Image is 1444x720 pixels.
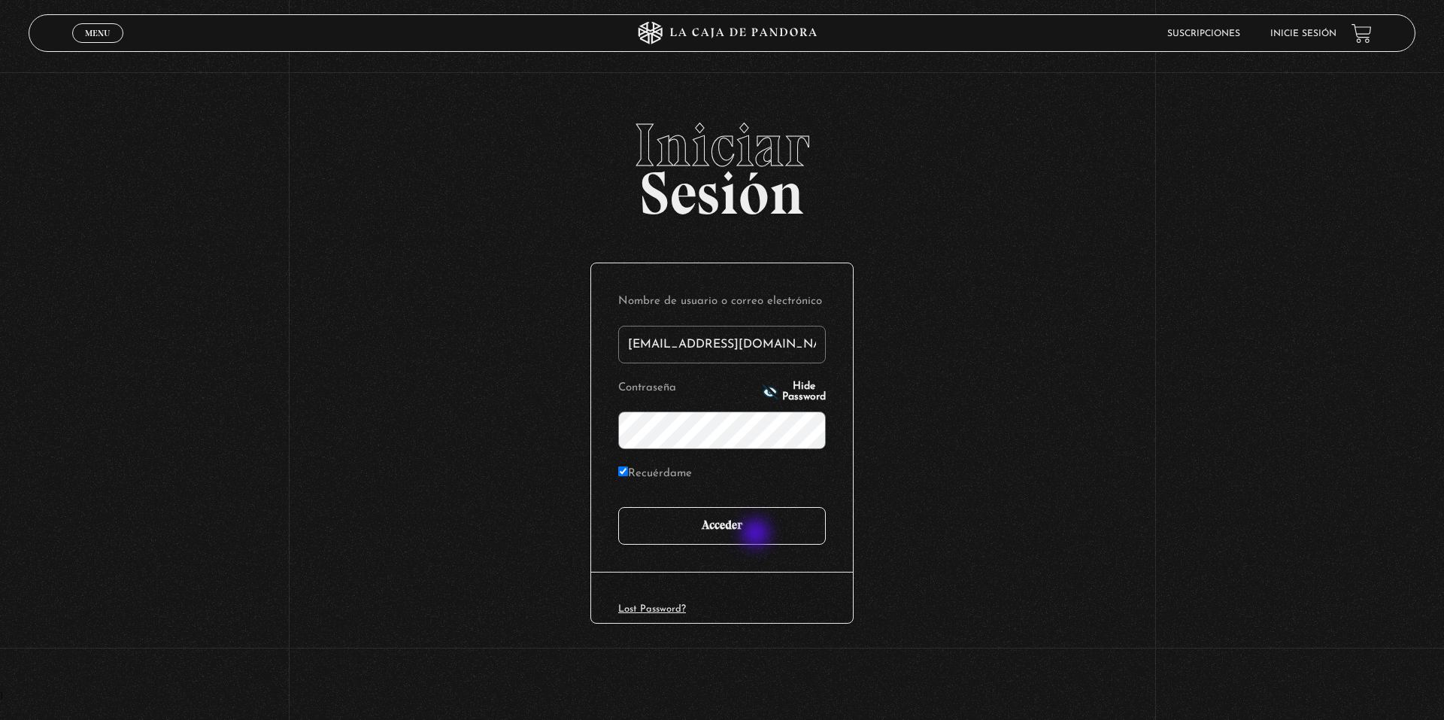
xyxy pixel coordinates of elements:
button: Hide Password [763,381,826,403]
a: Inicie sesión [1270,29,1336,38]
span: Menu [85,29,110,38]
a: Suscripciones [1167,29,1240,38]
label: Recuérdame [618,463,692,486]
h2: Sesión [29,115,1415,211]
span: Iniciar [29,115,1415,175]
input: Recuérdame [618,466,628,476]
a: View your shopping cart [1351,23,1372,44]
span: Hide Password [782,381,826,403]
input: Acceder [618,507,826,545]
span: Cerrar [80,41,116,52]
a: Lost Password? [618,604,686,614]
label: Nombre de usuario o correo electrónico [618,290,826,314]
label: Contraseña [618,377,758,400]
